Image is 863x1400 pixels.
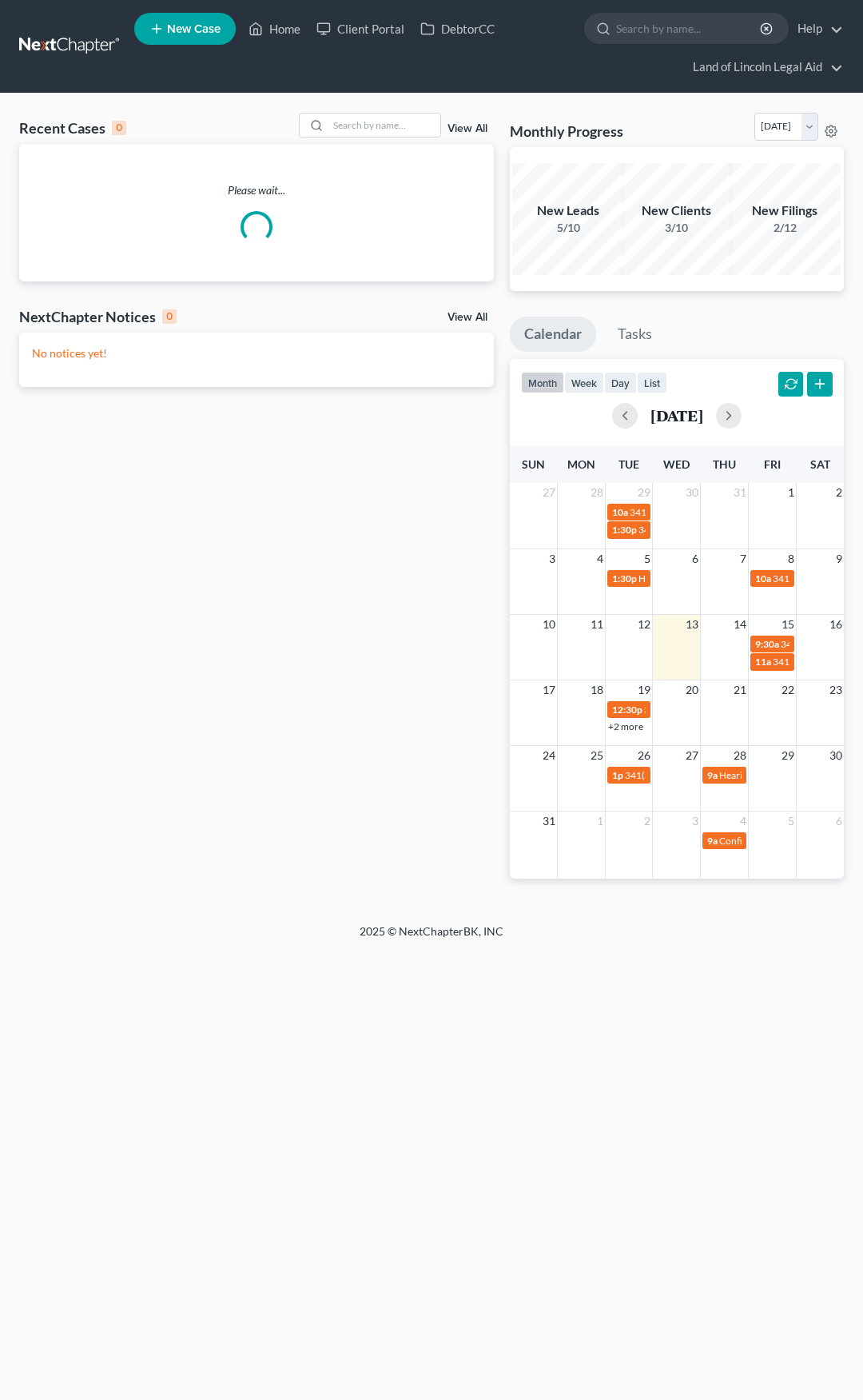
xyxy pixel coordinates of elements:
[650,407,703,424] h2: [DATE]
[621,220,733,236] div: 3/10
[595,549,605,568] span: 4
[828,615,844,634] span: 16
[589,680,605,700] span: 18
[707,769,718,781] span: 9a
[630,506,784,518] span: 341(a) meeting for [PERSON_NAME]
[663,457,690,471] span: Wed
[786,483,796,502] span: 1
[512,220,624,236] div: 5/10
[521,372,564,393] button: month
[589,746,605,765] span: 25
[828,746,844,765] span: 30
[828,680,844,700] span: 23
[684,680,700,700] span: 20
[308,14,412,43] a: Client Portal
[328,114,440,137] input: Search by name...
[684,746,700,765] span: 27
[780,680,796,700] span: 22
[732,746,748,765] span: 28
[738,812,748,831] span: 4
[612,769,623,781] span: 1p
[541,746,557,765] span: 24
[612,524,637,536] span: 1:30p
[162,309,177,324] div: 0
[729,220,841,236] div: 2/12
[541,812,557,831] span: 31
[764,457,781,471] span: Fri
[616,14,762,43] input: Search by name...
[589,483,605,502] span: 28
[447,312,487,323] a: View All
[690,812,700,831] span: 3
[510,122,623,141] h3: Monthly Progress
[637,372,667,393] button: list
[595,812,605,831] span: 1
[447,123,487,134] a: View All
[541,615,557,634] span: 10
[755,638,779,650] span: 9:30a
[636,680,652,700] span: 19
[732,483,748,502] span: 31
[755,572,771,584] span: 10a
[608,720,643,732] a: +2 more
[834,812,844,831] span: 6
[684,483,700,502] span: 30
[612,572,637,584] span: 1:30p
[789,14,843,43] a: Help
[19,118,126,138] div: Recent Cases
[19,182,494,198] p: Please wait...
[642,812,652,831] span: 2
[603,317,666,352] a: Tasks
[707,835,718,847] span: 9a
[780,615,796,634] span: 15
[834,483,844,502] span: 2
[786,812,796,831] span: 5
[685,53,843,82] a: Land of Lincoln Legal Aid
[589,615,605,634] span: 11
[638,524,793,536] span: 341(a) Meeting for [PERSON_NAME]
[636,746,652,765] span: 26
[780,746,796,765] span: 29
[834,549,844,568] span: 9
[713,457,736,471] span: Thu
[690,549,700,568] span: 6
[642,549,652,568] span: 5
[547,549,557,568] span: 3
[512,201,624,220] div: New Leads
[810,457,830,471] span: Sat
[644,704,798,716] span: 341(a) meeting for [PERSON_NAME]
[510,317,596,352] a: Calendar
[604,372,637,393] button: day
[112,121,126,135] div: 0
[612,506,628,518] span: 10a
[167,23,221,35] span: New Case
[541,483,557,502] span: 27
[786,549,796,568] span: 8
[738,549,748,568] span: 7
[48,923,815,952] div: 2025 © NextChapterBK, INC
[32,345,481,361] p: No notices yet!
[729,201,841,220] div: New Filings
[612,704,642,716] span: 12:30p
[732,680,748,700] span: 21
[755,656,771,668] span: 11a
[19,307,177,326] div: NextChapter Notices
[522,457,545,471] span: Sun
[636,483,652,502] span: 29
[621,201,733,220] div: New Clients
[732,615,748,634] span: 14
[564,372,604,393] button: week
[618,457,639,471] span: Tue
[636,615,652,634] span: 12
[241,14,308,43] a: Home
[567,457,595,471] span: Mon
[412,14,503,43] a: DebtorCC
[541,680,557,700] span: 17
[684,615,700,634] span: 13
